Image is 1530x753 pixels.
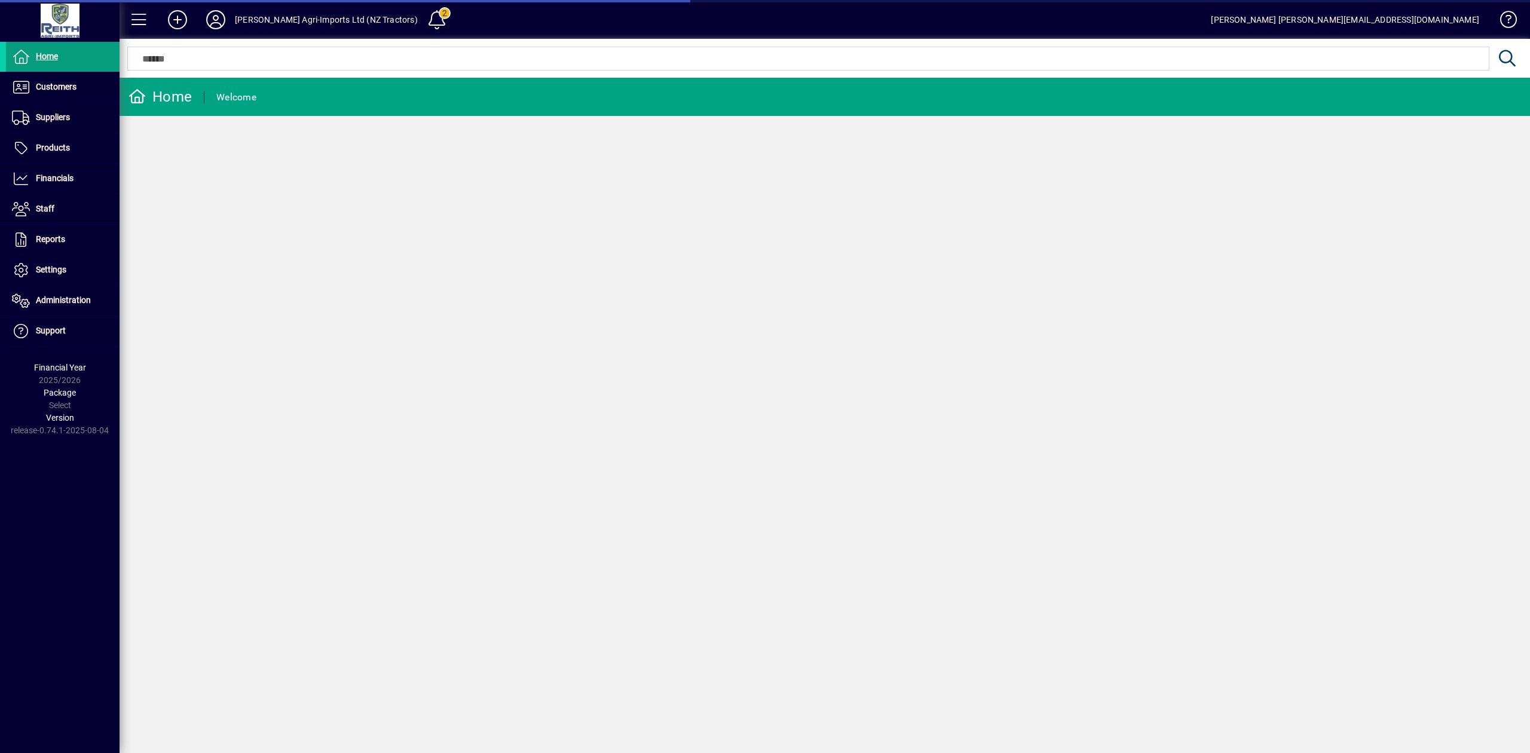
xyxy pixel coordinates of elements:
[197,9,235,30] button: Profile
[6,72,120,102] a: Customers
[6,133,120,163] a: Products
[36,51,58,61] span: Home
[36,173,74,183] span: Financials
[1211,10,1479,29] div: [PERSON_NAME] [PERSON_NAME][EMAIL_ADDRESS][DOMAIN_NAME]
[6,255,120,285] a: Settings
[216,88,256,107] div: Welcome
[36,326,66,335] span: Support
[158,9,197,30] button: Add
[36,204,54,213] span: Staff
[6,103,120,133] a: Suppliers
[1491,2,1515,41] a: Knowledge Base
[44,388,76,397] span: Package
[46,413,74,423] span: Version
[36,112,70,122] span: Suppliers
[6,316,120,346] a: Support
[34,363,86,372] span: Financial Year
[36,295,91,305] span: Administration
[6,194,120,224] a: Staff
[128,87,192,106] div: Home
[6,286,120,316] a: Administration
[6,164,120,194] a: Financials
[36,234,65,244] span: Reports
[235,10,418,29] div: [PERSON_NAME] Agri-Imports Ltd (NZ Tractors)
[36,143,70,152] span: Products
[36,265,66,274] span: Settings
[36,82,76,91] span: Customers
[6,225,120,255] a: Reports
